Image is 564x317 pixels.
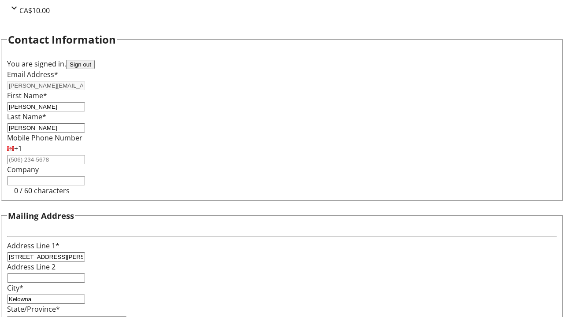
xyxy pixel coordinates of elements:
[7,165,39,174] label: Company
[7,304,60,314] label: State/Province*
[7,59,557,69] div: You are signed in.
[8,210,74,222] h3: Mailing Address
[7,283,23,293] label: City*
[19,6,50,15] span: CA$10.00
[7,155,85,164] input: (506) 234-5678
[7,91,47,100] label: First Name*
[7,295,85,304] input: City
[7,133,82,143] label: Mobile Phone Number
[7,252,85,262] input: Address
[66,60,95,69] button: Sign out
[7,241,59,251] label: Address Line 1*
[7,262,56,272] label: Address Line 2
[7,112,46,122] label: Last Name*
[8,32,116,48] h2: Contact Information
[14,186,70,195] tr-character-limit: 0 / 60 characters
[7,70,58,79] label: Email Address*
